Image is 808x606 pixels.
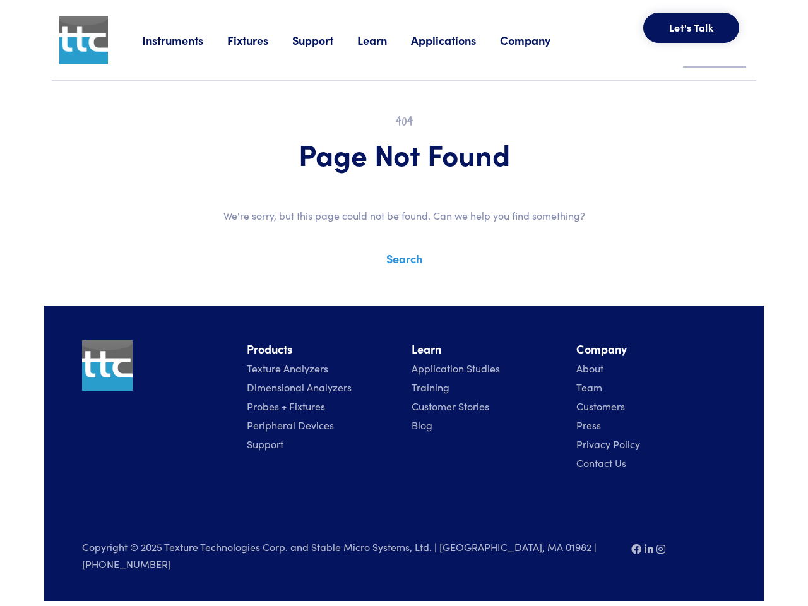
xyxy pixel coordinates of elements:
img: ttc_logo_1x1_v1.0.png [59,16,108,64]
p: Copyright © 2025 Texture Technologies Corp. and Stable Micro Systems, Ltd. | [GEOGRAPHIC_DATA], M... [82,539,616,572]
h2: 404 [82,111,726,131]
li: Products [247,340,396,359]
a: Instruments [142,32,227,48]
li: Company [576,340,726,359]
a: Dimensional Analyzers [247,380,352,394]
p: We're sorry, but this page could not be found. Can we help you find something? [52,208,756,224]
a: Learn [357,32,411,48]
a: [PHONE_NUMBER] [82,557,171,571]
a: Privacy Policy [576,437,640,451]
button: Let's Talk [643,13,739,43]
a: Probes + Fixtures [247,399,325,413]
a: Fixtures [227,32,292,48]
a: Texture Analyzers [247,361,328,375]
li: Learn [412,340,561,359]
a: Application Studies [412,361,500,375]
a: Customers [576,399,625,413]
a: Applications [411,32,500,48]
a: Training [412,380,449,394]
a: Contact Us [576,456,626,470]
a: Support [292,32,357,48]
a: Peripheral Devices [247,418,334,432]
a: Team [576,380,602,394]
a: Blog [412,418,432,432]
h1: Page Not Found [82,136,726,172]
a: Search [386,251,422,266]
a: Support [247,437,283,451]
a: Press [576,418,601,432]
a: About [576,361,603,375]
a: Company [500,32,574,48]
a: Customer Stories [412,399,489,413]
img: ttc_logo_1x1_v1.0.png [82,340,133,391]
